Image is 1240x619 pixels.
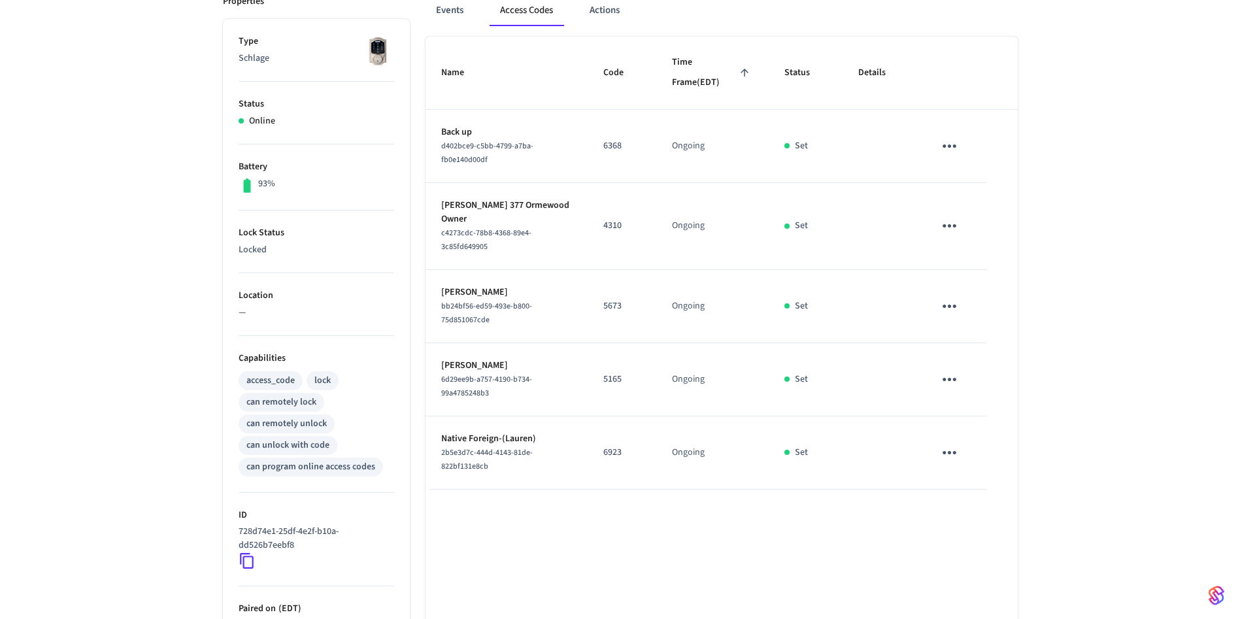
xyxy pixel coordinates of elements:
p: 5165 [603,373,641,386]
p: Type [239,35,394,48]
p: 6923 [603,446,641,460]
p: Set [795,446,808,460]
img: Schlage Sense Smart Deadbolt with Camelot Trim, Front [361,35,394,67]
p: 5673 [603,299,641,313]
span: Code [603,63,641,83]
span: Status [784,63,827,83]
p: Location [239,289,394,303]
p: — [239,306,394,320]
div: access_code [246,374,295,388]
td: Ongoing [656,183,769,270]
p: 6368 [603,139,641,153]
p: Locked [239,243,394,257]
p: Schlage [239,52,394,65]
div: lock [314,374,331,388]
span: d402bce9-c5bb-4799-a7ba-fb0e140d00df [441,141,533,165]
p: Lock Status [239,226,394,240]
span: c4273cdc-78b8-4368-89e4-3c85fd649905 [441,227,531,252]
p: Set [795,219,808,233]
td: Ongoing [656,270,769,343]
p: [PERSON_NAME] [441,359,573,373]
p: Back up [441,125,573,139]
p: Native Foreign-(Lauren) [441,432,573,446]
div: can remotely unlock [246,417,327,431]
table: sticky table [426,37,1018,490]
td: Ongoing [656,343,769,416]
p: ID [239,509,394,522]
span: Time Frame(EDT) [672,52,753,93]
span: 6d29ee9b-a757-4190-b734-99a4785248b3 [441,374,532,399]
span: bb24bf56-ed59-493e-b800-75d851067cde [441,301,532,326]
p: Set [795,139,808,153]
p: Paired on [239,602,394,616]
div: can program online access codes [246,460,375,474]
p: Capabilities [239,352,394,365]
span: Details [858,63,903,83]
p: 4310 [603,219,641,233]
p: Battery [239,160,394,174]
span: ( EDT ) [276,602,301,615]
p: Status [239,97,394,111]
p: Set [795,373,808,386]
td: Ongoing [656,110,769,183]
p: Online [249,114,275,128]
span: Name [441,63,481,83]
p: [PERSON_NAME] 377 Ormewood Owner [441,199,573,226]
span: 2b5e3d7c-444d-4143-81de-822bf131e8cb [441,447,533,472]
p: [PERSON_NAME] [441,286,573,299]
p: Set [795,299,808,313]
div: can unlock with code [246,439,329,452]
img: SeamLogoGradient.69752ec5.svg [1209,585,1224,606]
div: can remotely lock [246,395,316,409]
p: 93% [258,177,275,191]
p: 728d74e1-25df-4e2f-b10a-dd526b7eebf8 [239,525,389,552]
td: Ongoing [656,416,769,490]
